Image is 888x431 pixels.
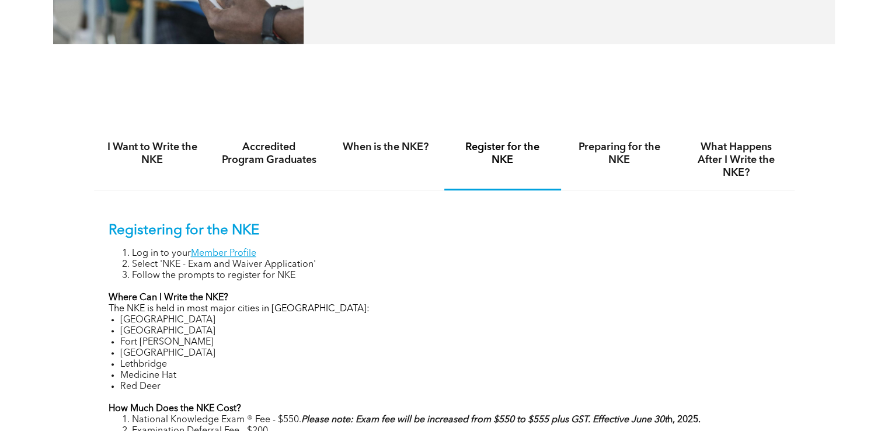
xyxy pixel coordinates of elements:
li: National Knowledge Exam ® Fee - $550. [132,415,780,426]
strong: h, 2025. [301,415,701,425]
li: Medicine Hat [120,370,780,381]
li: Follow the prompts to register for NKE [132,270,780,281]
h4: Accredited Program Graduates [221,141,317,166]
h4: I Want to Write the NKE [105,141,200,166]
h4: Register for the NKE [455,141,551,166]
li: [GEOGRAPHIC_DATA] [120,315,780,326]
em: Please note: Exam fee will be increased from $550 to $555 plus GST. Effective June 30t [301,415,667,425]
strong: How Much Does the NKE Cost? [109,404,241,413]
li: Select 'NKE - Exam and Waiver Application' [132,259,780,270]
a: Member Profile [191,249,256,258]
h4: Preparing for the NKE [572,141,667,166]
li: Log in to your [132,248,780,259]
li: [GEOGRAPHIC_DATA] [120,326,780,337]
p: Registering for the NKE [109,223,780,239]
p: The NKE is held in most major cities in [GEOGRAPHIC_DATA]: [109,304,780,315]
h4: When is the NKE? [338,141,434,154]
li: [GEOGRAPHIC_DATA] [120,348,780,359]
li: Lethbridge [120,359,780,370]
li: Red Deer [120,381,780,392]
strong: Where Can I Write the NKE? [109,293,228,303]
li: Fort [PERSON_NAME] [120,337,780,348]
h4: What Happens After I Write the NKE? [688,141,784,179]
